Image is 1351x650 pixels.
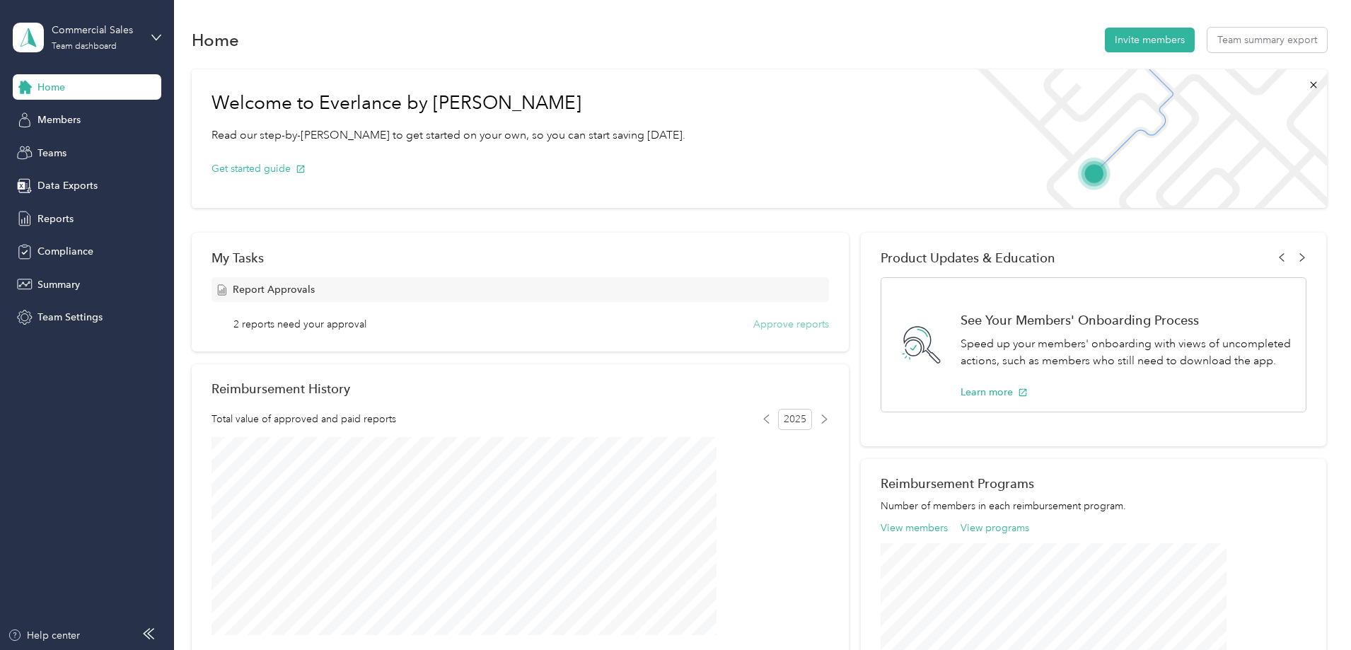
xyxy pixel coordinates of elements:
[753,317,829,332] button: Approve reports
[961,385,1028,400] button: Learn more
[961,335,1291,370] p: Speed up your members' onboarding with views of uncompleted actions, such as members who still ne...
[881,521,948,535] button: View members
[963,69,1326,208] img: Welcome to everlance
[37,310,103,325] span: Team Settings
[961,313,1291,327] h1: See Your Members' Onboarding Process
[233,317,366,332] span: 2 reports need your approval
[1105,28,1195,52] button: Invite members
[211,412,396,426] span: Total value of approved and paid reports
[881,499,1306,513] p: Number of members in each reimbursement program.
[1207,28,1327,52] button: Team summary export
[1272,571,1351,650] iframe: Everlance-gr Chat Button Frame
[37,211,74,226] span: Reports
[8,628,80,643] button: Help center
[37,244,93,259] span: Compliance
[37,178,98,193] span: Data Exports
[37,146,66,161] span: Teams
[881,250,1055,265] span: Product Updates & Education
[778,409,812,430] span: 2025
[52,23,140,37] div: Commercial Sales
[961,521,1029,535] button: View programs
[211,161,306,176] button: Get started guide
[211,250,829,265] div: My Tasks
[52,42,117,51] div: Team dashboard
[37,277,80,292] span: Summary
[211,381,350,396] h2: Reimbursement History
[211,92,685,115] h1: Welcome to Everlance by [PERSON_NAME]
[211,127,685,144] p: Read our step-by-[PERSON_NAME] to get started on your own, so you can start saving [DATE].
[37,112,81,127] span: Members
[881,476,1306,491] h2: Reimbursement Programs
[37,80,65,95] span: Home
[192,33,239,47] h1: Home
[233,282,315,297] span: Report Approvals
